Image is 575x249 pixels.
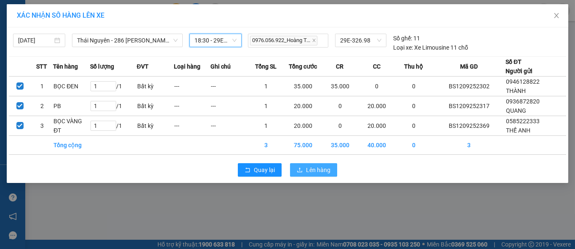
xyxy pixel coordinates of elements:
[373,62,381,71] span: CC
[248,116,285,136] td: 1
[395,77,432,96] td: 0
[322,96,359,116] td: 0
[506,87,526,94] span: THÀNH
[31,96,53,116] td: 2
[137,77,174,96] td: Bất kỳ
[306,165,330,175] span: Lên hàng
[90,77,137,96] td: / 1
[174,116,211,136] td: ---
[432,77,506,96] td: BS1209252302
[174,96,211,116] td: ---
[248,77,285,96] td: 1
[285,136,322,155] td: 75.000
[31,116,53,136] td: 3
[194,34,237,47] span: 18:30 - 29E-326.98
[297,167,303,174] span: upload
[506,57,532,76] div: Số ĐT Người gửi
[31,77,53,96] td: 1
[506,107,526,114] span: QUANG
[359,96,396,116] td: 20.000
[285,96,322,116] td: 20.000
[285,116,322,136] td: 20.000
[18,36,53,45] input: 12/09/2025
[395,96,432,116] td: 0
[285,77,322,96] td: 35.000
[336,62,343,71] span: CR
[53,77,90,96] td: BỌC ĐEN
[254,165,275,175] span: Quay lại
[322,116,359,136] td: 0
[506,118,540,124] span: 0585222333
[53,136,90,155] td: Tổng cộng
[248,136,285,155] td: 3
[290,163,337,177] button: uploadLên hàng
[506,127,530,134] span: THẾ ANH
[210,116,248,136] td: ---
[393,43,468,52] div: Xe Limousine 11 chỗ
[460,62,478,71] span: Mã GD
[173,38,178,43] span: down
[250,36,317,45] span: 0976.056.922_Hoàng T...
[359,116,396,136] td: 20.000
[506,98,540,105] span: 0936872820
[395,116,432,136] td: 0
[432,116,506,136] td: BS1209252369
[395,136,432,155] td: 0
[53,62,78,71] span: Tên hàng
[245,167,250,174] span: rollback
[359,77,396,96] td: 0
[77,34,178,47] span: Thái Nguyên - 286 Nguyễn Trãi
[393,34,420,43] div: 11
[255,62,277,71] span: Tổng SL
[432,96,506,116] td: BS1209252317
[210,62,231,71] span: Ghi chú
[312,38,316,42] span: close
[506,78,540,85] span: 0946128822
[359,136,396,155] td: 40.000
[137,96,174,116] td: Bất kỳ
[340,34,381,47] span: 29E-326.98
[289,62,317,71] span: Tổng cước
[238,163,282,177] button: rollbackQuay lại
[210,96,248,116] td: ---
[393,43,413,52] span: Loại xe:
[90,62,114,71] span: Số lượng
[37,62,48,71] span: STT
[174,62,200,71] span: Loại hàng
[90,96,137,116] td: / 1
[404,62,423,71] span: Thu hộ
[53,116,90,136] td: BỌC VÀNG ĐT
[553,12,560,19] span: close
[137,116,174,136] td: Bất kỳ
[137,62,149,71] span: ĐVT
[174,77,211,96] td: ---
[53,96,90,116] td: PB
[432,136,506,155] td: 3
[17,11,104,19] span: XÁC NHẬN SỐ HÀNG LÊN XE
[90,116,137,136] td: / 1
[393,34,412,43] span: Số ghế:
[322,136,359,155] td: 35.000
[248,96,285,116] td: 1
[210,77,248,96] td: ---
[322,77,359,96] td: 35.000
[545,4,568,28] button: Close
